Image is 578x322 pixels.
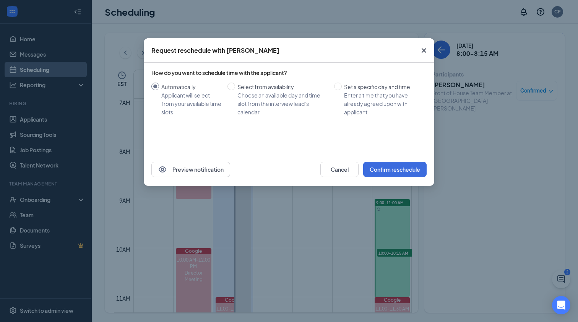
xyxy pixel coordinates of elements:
button: Confirm reschedule [363,162,427,177]
div: How do you want to schedule time with the applicant? [151,69,427,76]
div: Applicant will select from your available time slots [161,91,221,116]
div: Enter a time that you have already agreed upon with applicant [344,91,421,116]
button: Cancel [320,162,359,177]
div: Request reschedule with [PERSON_NAME] [151,46,279,55]
div: Select from availability [237,83,328,91]
div: Automatically [161,83,221,91]
div: Set a specific day and time [344,83,421,91]
svg: Cross [419,46,429,55]
div: Choose an available day and time slot from the interview lead’s calendar [237,91,328,116]
button: EyePreview notification [151,162,230,177]
div: Open Intercom Messenger [552,296,570,314]
svg: Eye [158,165,167,174]
button: Close [414,38,434,63]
